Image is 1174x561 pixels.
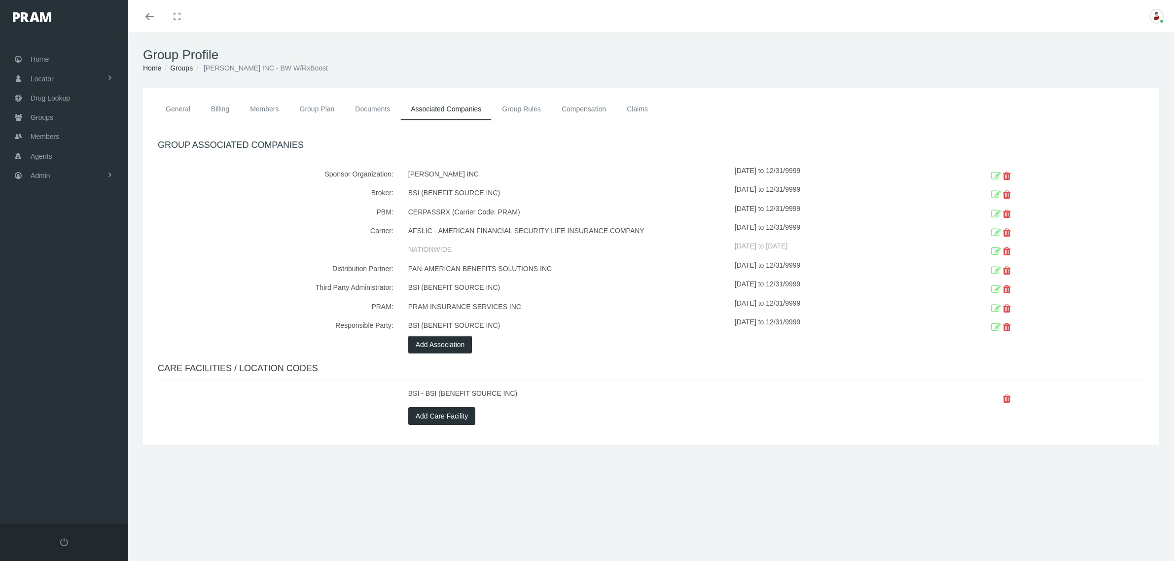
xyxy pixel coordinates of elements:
[150,184,401,203] div: Broker:
[143,47,1159,63] h1: Group Profile
[401,184,735,203] div: BSI (BENEFIT SOURCE INC)
[401,388,735,407] div: BSI - BSI (BENEFIT SOURCE INC)
[735,241,935,259] div: [DATE] to [DATE]
[150,222,401,241] div: Carrier:
[1149,9,1164,24] img: S_Profile_Picture_701.jpg
[616,98,658,120] a: Claims
[155,98,201,120] a: General
[492,98,551,120] a: Group Rules
[204,64,328,72] span: [PERSON_NAME] INC - BW W/RxBoost
[400,98,492,120] a: Associated Companies
[150,260,401,279] div: Distribution Partner:
[735,165,935,184] div: [DATE] to 12/31/9999
[150,279,401,297] div: Third Party Administrator:
[31,70,54,88] span: Locator
[158,140,1144,151] h4: GROUP ASSOCIATED COMPANIES
[31,127,59,146] span: Members
[143,64,161,72] a: Home
[735,279,935,297] div: [DATE] to 12/31/9999
[13,12,51,22] img: PRAM_20_x_78.png
[345,98,400,120] a: Documents
[150,165,401,184] div: Sponsor Organization:
[401,316,735,335] div: BSI (BENEFIT SOURCE INC)
[170,64,193,72] a: Groups
[401,260,735,279] div: PAN-AMERICAN BENEFITS SOLUTIONS INC
[401,298,735,316] div: PRAM INSURANCE SERVICES INC
[31,50,49,69] span: Home
[735,222,935,241] div: [DATE] to 12/31/9999
[158,363,1144,374] h4: CARE FACILITIES / LOCATION CODES
[401,165,735,184] div: [PERSON_NAME] INC
[150,298,401,316] div: PRAM:
[735,298,935,316] div: [DATE] to 12/31/9999
[31,89,70,107] span: Drug Lookup
[401,203,735,222] div: CERPASSRX (Carrier Code: PRAM)
[551,98,616,120] a: Compensation
[735,260,935,279] div: [DATE] to 12/31/9999
[735,316,935,335] div: [DATE] to 12/31/9999
[31,166,50,185] span: Admin
[735,184,935,203] div: [DATE] to 12/31/9999
[289,98,345,120] a: Group Plan
[201,98,240,120] a: Billing
[31,108,53,127] span: Groups
[408,407,476,425] button: Add Care Facility
[401,222,735,241] div: AFSLIC - AMERICAN FINANCIAL SECURITY LIFE INSURANCE COMPANY
[401,241,735,259] div: NATIONWIDE
[735,203,935,222] div: [DATE] to 12/31/9999
[31,147,52,166] span: Agents
[401,279,735,297] div: BSI (BENEFIT SOURCE INC)
[408,336,472,353] button: Add Association
[240,98,289,120] a: Members
[150,203,401,222] div: PBM:
[150,316,401,335] div: Responsible Party:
